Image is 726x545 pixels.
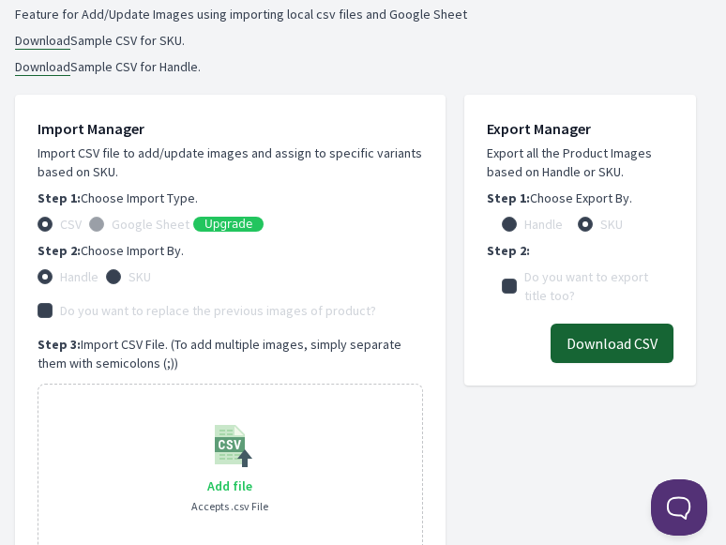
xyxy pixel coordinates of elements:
button: Download CSV [551,324,673,363]
b: Step 2: [487,242,530,259]
label: Handle [60,267,98,286]
span: Upgrade [204,217,252,232]
label: SKU [129,267,151,286]
a: Download [15,32,70,50]
p: Accepts .csv File [191,497,268,516]
h1: Import Manager [38,117,423,140]
b: Step 1: [487,189,530,206]
iframe: Toggle Customer Support [651,479,707,536]
h1: Export Manager [487,117,673,140]
b: Step 2: [38,242,81,259]
p: Choose Export By. [487,189,673,207]
p: Choose Import Type. [38,189,423,207]
a: Download [15,58,70,76]
p: Import CSV file to add/update images and assign to specific variants based on SKU. [38,144,423,181]
p: Import CSV File. (To add multiple images, simply separate them with semicolons (;)) [38,335,423,372]
p: Feature for Add/Update Images using importing local csv files and Google Sheet [15,5,696,23]
li: Sample CSV for SKU. [15,31,696,50]
label: Do you want to export title too? [524,267,658,305]
b: Step 3: [38,336,81,353]
label: Google Sheet [112,215,189,234]
span: Add file [207,477,252,494]
label: Handle [524,215,563,234]
label: CSV [60,215,82,234]
b: Step 1: [38,189,81,206]
p: Choose Import By. [38,241,423,260]
label: Do you want to replace the previous images of product? [60,301,376,320]
li: Sample CSV for Handle. [15,57,696,76]
label: SKU [600,215,623,234]
p: Export all the Product Images based on Handle or SKU. [487,144,673,181]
